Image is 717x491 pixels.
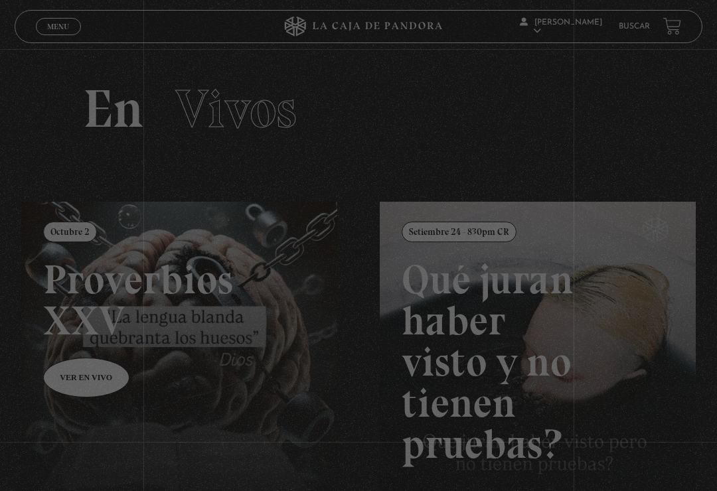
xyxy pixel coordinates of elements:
span: Menu [47,23,69,31]
a: View your shopping cart [663,17,681,35]
span: Vivos [175,77,297,141]
span: [PERSON_NAME] [520,19,602,35]
h2: En [83,82,633,135]
span: Cerrar [43,34,74,43]
a: Buscar [619,23,650,31]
